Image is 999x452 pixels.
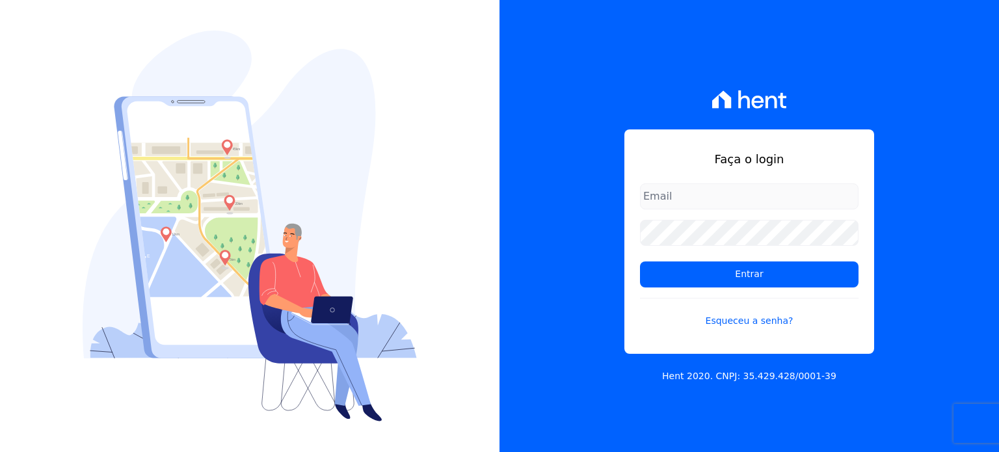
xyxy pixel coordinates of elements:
[640,298,859,328] a: Esqueceu a senha?
[640,150,859,168] h1: Faça o login
[640,261,859,287] input: Entrar
[83,31,417,421] img: Login
[640,183,859,209] input: Email
[662,369,836,383] p: Hent 2020. CNPJ: 35.429.428/0001-39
